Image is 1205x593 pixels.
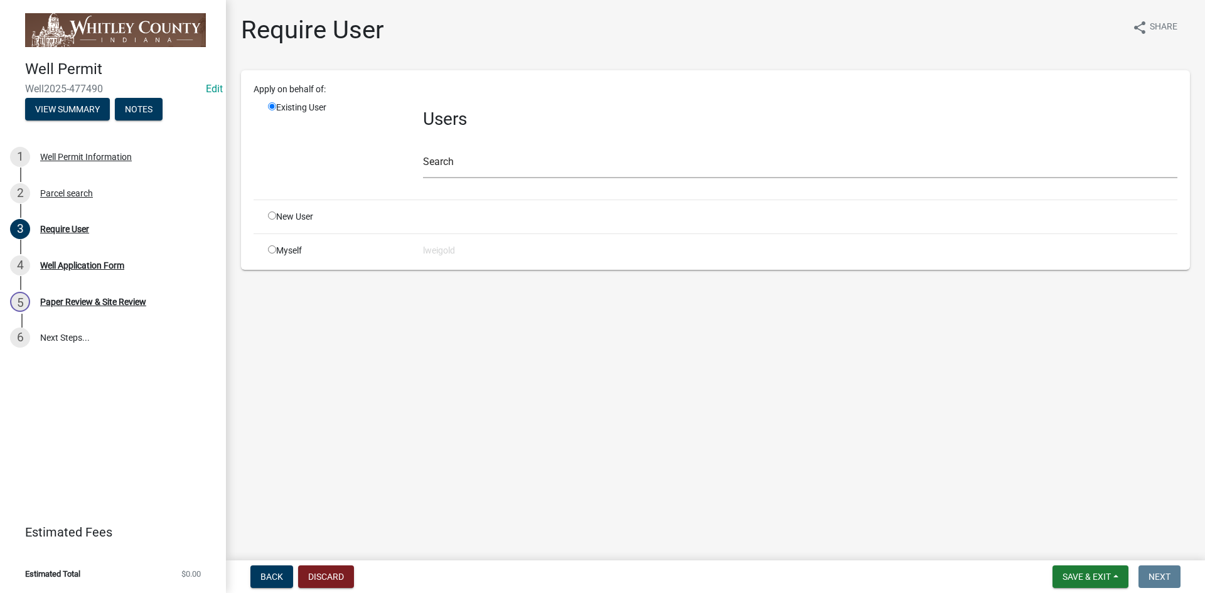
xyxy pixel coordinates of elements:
[10,328,30,348] div: 6
[115,105,163,115] wm-modal-confirm: Notes
[10,183,30,203] div: 2
[25,60,216,78] h4: Well Permit
[40,297,146,306] div: Paper Review & Site Review
[40,189,93,198] div: Parcel search
[244,83,1187,96] div: Apply on behalf of:
[259,210,414,223] div: New User
[25,570,80,578] span: Estimated Total
[115,98,163,120] button: Notes
[10,292,30,312] div: 5
[25,105,110,115] wm-modal-confirm: Summary
[1150,20,1177,35] span: Share
[1149,572,1170,582] span: Next
[1132,20,1147,35] i: share
[259,101,414,190] div: Existing User
[10,255,30,275] div: 4
[241,15,384,45] h1: Require User
[10,219,30,239] div: 3
[40,225,89,233] div: Require User
[298,565,354,588] button: Discard
[1122,15,1187,40] button: shareShare
[1063,572,1111,582] span: Save & Exit
[10,147,30,167] div: 1
[260,572,283,582] span: Back
[25,83,201,95] span: Well2025-477490
[25,13,206,47] img: Whitley County, Indiana
[250,565,293,588] button: Back
[423,109,1177,130] h3: Users
[206,83,223,95] a: Edit
[181,570,201,578] span: $0.00
[1052,565,1128,588] button: Save & Exit
[40,261,124,270] div: Well Application Form
[25,98,110,120] button: View Summary
[259,244,414,257] div: Myself
[40,152,132,161] div: Well Permit Information
[10,520,206,545] a: Estimated Fees
[1138,565,1181,588] button: Next
[206,83,223,95] wm-modal-confirm: Edit Application Number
